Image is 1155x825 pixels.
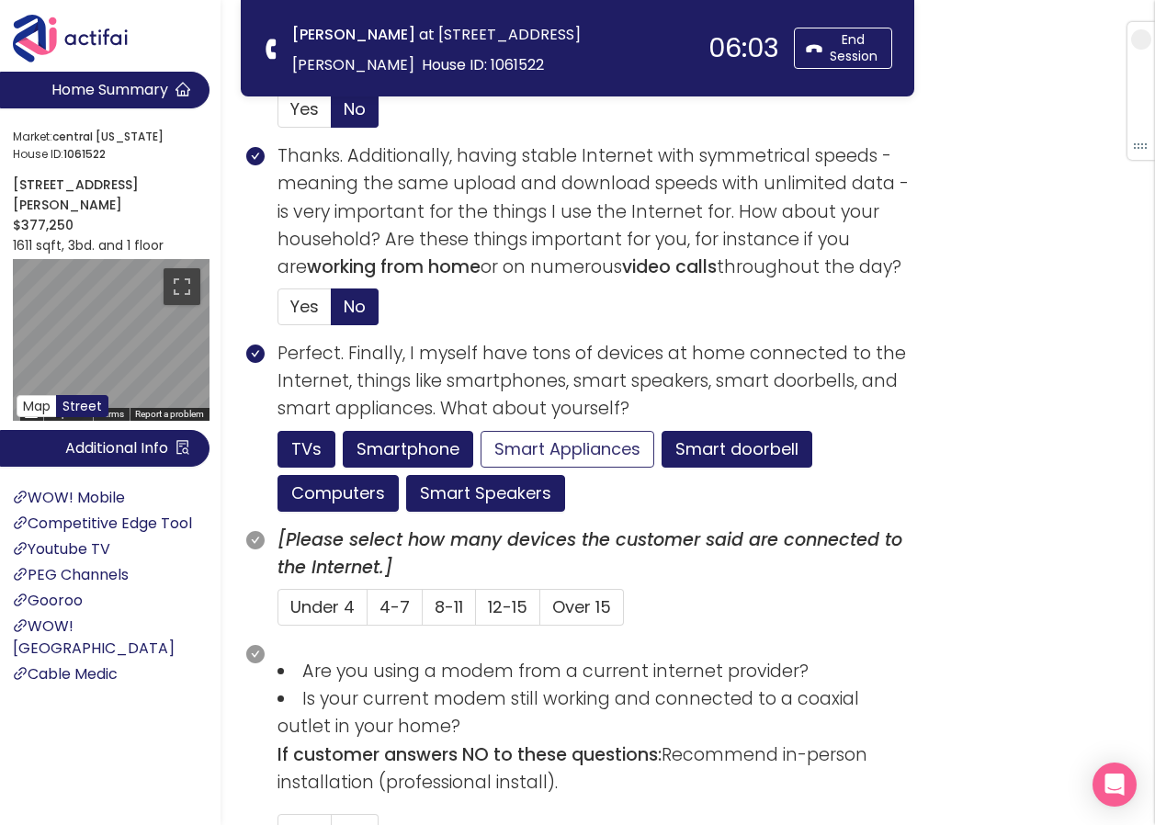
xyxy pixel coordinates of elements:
a: Youtube TV [13,538,110,559]
a: Gooroo [13,590,83,611]
strong: 1061522 [63,146,106,162]
b: [Please select how many devices the customer said are connected to the Internet.] [277,527,902,580]
button: Smart Appliances [481,431,654,468]
a: PEG Channels [13,564,129,585]
a: Terms (opens in new tab) [98,409,124,419]
strong: $377,250 [13,216,74,234]
span: at [STREET_ADDRESS][PERSON_NAME] [292,24,581,75]
button: End Session [794,28,892,69]
span: check-circle [246,345,265,363]
span: Yes [290,97,319,120]
div: Map [13,259,209,421]
span: No [344,295,366,318]
span: link [13,541,28,556]
span: Street [62,397,102,415]
p: Thanks. Additionally, having stable Internet with symmetrical speeds - meaning the same upload an... [277,142,914,281]
div: Open Intercom Messenger [1093,763,1137,807]
b: If customer answers NO to these questions: [277,742,662,767]
span: link [13,515,28,530]
span: 12-15 [488,595,527,618]
span: link [13,490,28,504]
strong: [PERSON_NAME] [292,24,415,45]
p: 1611 sqft, 3bd. and 1 floor [13,235,209,255]
p: Recommend in-person installation (professional install). [277,741,914,797]
span: Map [23,397,51,415]
span: House ID: [13,146,204,164]
strong: central [US_STATE] [52,129,164,144]
span: Yes [290,295,319,318]
a: Report a problem [135,409,204,419]
button: TVs [277,431,335,468]
span: 8-11 [435,595,463,618]
a: Competitive Edge Tool [13,513,192,534]
span: Market: [13,129,204,146]
span: link [13,593,28,607]
button: Smart Speakers [406,475,565,512]
div: Street View [13,259,209,421]
span: phone [263,40,282,59]
strong: [STREET_ADDRESS][PERSON_NAME] [13,175,139,214]
span: Under 4 [290,595,355,618]
p: Perfect. Finally, I myself have tons of devices at home connected to the Internet, things like sm... [277,340,914,424]
span: link [13,666,28,681]
img: Actifai Logo [13,15,145,62]
a: WOW! [GEOGRAPHIC_DATA] [13,616,175,659]
a: Cable Medic [13,663,118,684]
span: No [344,97,366,120]
span: link [13,618,28,633]
div: 06:03 [708,35,779,62]
span: check-circle [246,147,265,165]
li: Are you using a modem from a current internet provider? [277,658,914,685]
span: check-circle [246,645,265,663]
a: WOW! Mobile [13,487,125,508]
b: working from home [307,254,481,279]
li: Is your current modem still working and connected to a coaxial outlet in your home? [277,685,914,740]
span: House ID: 1061522 [422,54,544,75]
span: Over 15 [552,595,611,618]
button: Smartphone [343,431,473,468]
button: Toggle fullscreen view [164,268,200,305]
b: video calls [622,254,717,279]
button: Computers [277,475,399,512]
span: 4-7 [379,595,410,618]
span: check-circle [246,531,265,549]
span: link [13,567,28,582]
button: Smart doorbell [662,431,812,468]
